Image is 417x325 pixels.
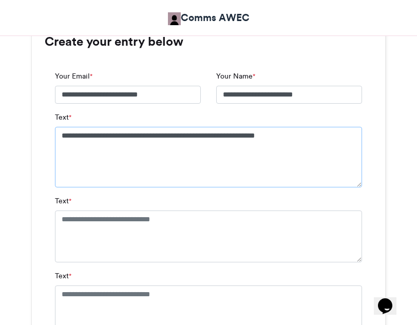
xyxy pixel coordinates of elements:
[55,271,71,281] label: Text
[374,284,407,315] iframe: chat widget
[55,71,92,82] label: Your Email
[168,10,250,25] a: Comms AWEC
[216,71,255,82] label: Your Name
[168,12,181,25] img: Comms AWEC
[45,35,372,48] h3: Create your entry below
[55,112,71,123] label: Text
[55,196,71,206] label: Text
